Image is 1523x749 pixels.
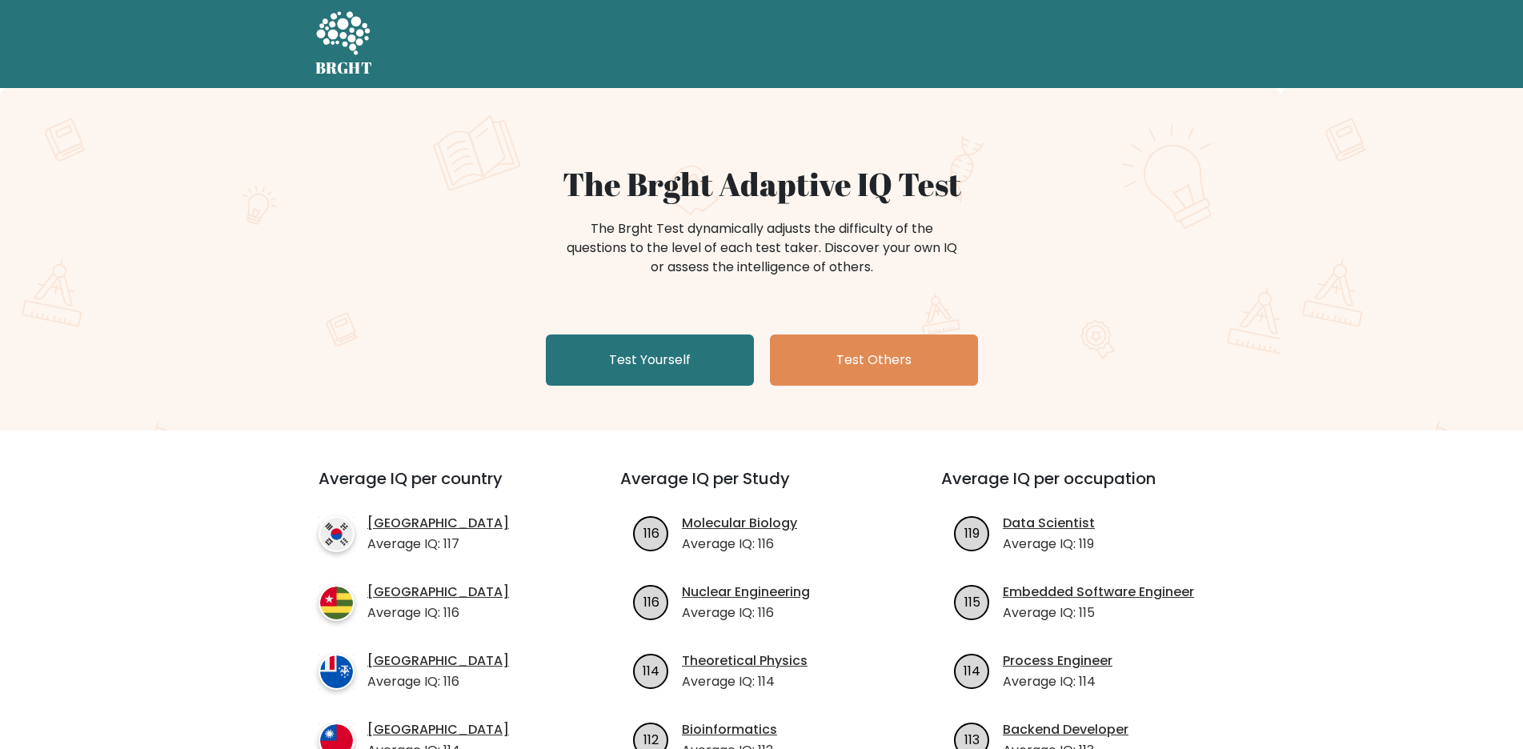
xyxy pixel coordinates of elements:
[367,583,509,602] a: [GEOGRAPHIC_DATA]
[1003,535,1095,554] p: Average IQ: 119
[367,720,509,739] a: [GEOGRAPHIC_DATA]
[315,6,373,82] a: BRGHT
[319,516,355,552] img: country
[643,523,659,542] text: 116
[964,730,980,748] text: 113
[620,469,903,507] h3: Average IQ per Study
[546,334,754,386] a: Test Yourself
[367,535,509,554] p: Average IQ: 117
[770,334,978,386] a: Test Others
[643,592,659,611] text: 116
[315,58,373,78] h5: BRGHT
[367,514,509,533] a: [GEOGRAPHIC_DATA]
[964,592,980,611] text: 115
[682,583,810,602] a: Nuclear Engineering
[1003,514,1095,533] a: Data Scientist
[682,720,777,739] a: Bioinformatics
[1003,672,1112,691] p: Average IQ: 114
[682,672,808,691] p: Average IQ: 114
[643,730,659,748] text: 112
[562,219,962,277] div: The Brght Test dynamically adjusts the difficulty of the questions to the level of each test take...
[319,585,355,621] img: country
[1003,583,1194,602] a: Embedded Software Engineer
[964,661,980,679] text: 114
[319,654,355,690] img: country
[367,603,509,623] p: Average IQ: 116
[682,514,797,533] a: Molecular Biology
[367,651,509,671] a: [GEOGRAPHIC_DATA]
[1003,651,1112,671] a: Process Engineer
[964,523,980,542] text: 119
[319,469,563,507] h3: Average IQ per country
[682,535,797,554] p: Average IQ: 116
[1003,720,1128,739] a: Backend Developer
[643,661,659,679] text: 114
[682,651,808,671] a: Theoretical Physics
[371,165,1152,203] h1: The Brght Adaptive IQ Test
[682,603,810,623] p: Average IQ: 116
[941,469,1224,507] h3: Average IQ per occupation
[367,672,509,691] p: Average IQ: 116
[1003,603,1194,623] p: Average IQ: 115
